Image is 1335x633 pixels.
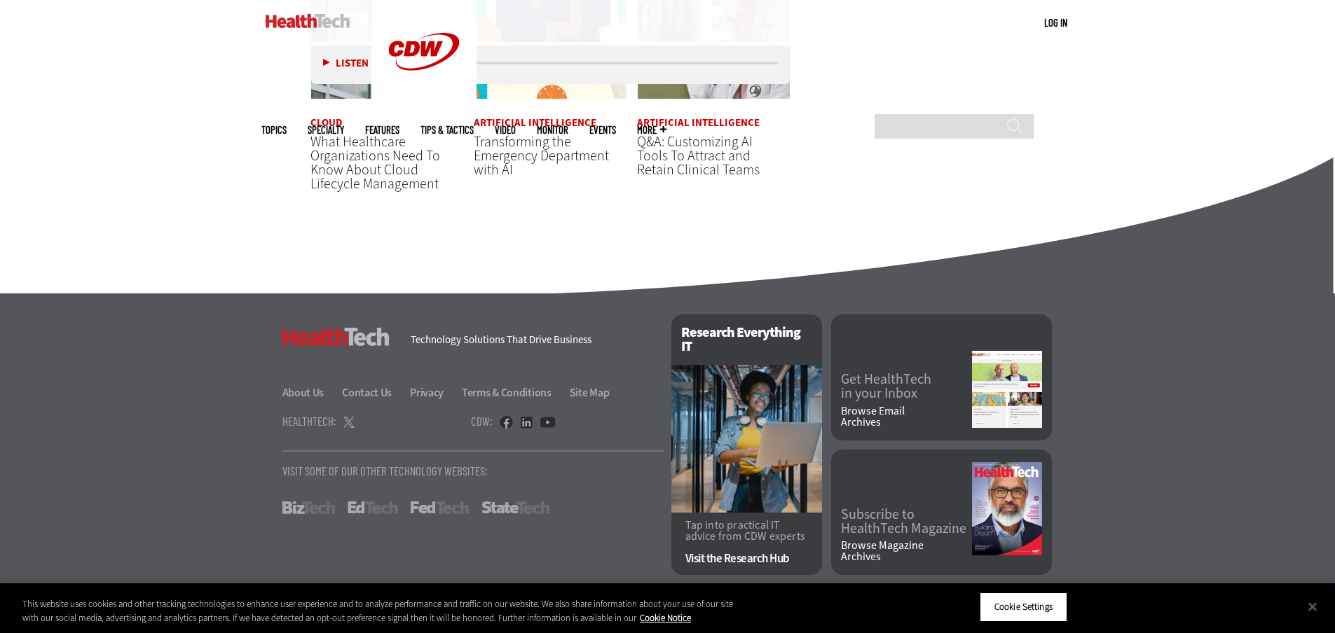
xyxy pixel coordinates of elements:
a: More information about your privacy [640,612,691,624]
a: What Healthcare Organizations Need To Know About Cloud Lifecycle Management [310,132,440,193]
a: Terms & Conditions [462,385,568,400]
a: Features [365,125,399,135]
a: Privacy [410,385,460,400]
a: Browse MagazineArchives [841,540,972,562]
div: This website uses cookies and other tracking technologies to enhance user experience and to analy... [22,597,734,625]
a: Artificial Intelligence [637,118,760,128]
a: Contact Us [342,385,408,400]
a: CDW [371,92,477,107]
a: MonITor [537,125,568,135]
span: More [637,125,666,135]
a: Events [589,125,616,135]
a: BizTech [282,501,335,514]
span: Topics [261,125,287,135]
h2: Research Everything IT [671,314,822,365]
button: Cookie Settings [980,592,1067,622]
h4: Technology Solutions That Drive Business [411,335,654,345]
p: Visit Some Of Our Other Technology Websites: [282,465,664,477]
button: Close [1297,591,1328,622]
a: Log in [1044,16,1067,29]
a: FedTech [411,501,469,514]
p: Tap into practical IT advice from CDW experts [685,520,808,542]
a: Video [495,125,516,135]
a: EdTech [348,501,398,514]
div: User menu [1044,15,1067,30]
a: Visit the Research Hub [685,552,808,564]
a: Site Map [570,385,610,400]
img: Fall 2025 Cover [972,462,1042,555]
a: Tips & Tactics [420,125,474,135]
img: newsletter screenshot [972,351,1042,428]
a: Q&A: Customizing AI Tools To Attract and Retain Clinical Teams [637,132,760,179]
h3: HealthTech [282,328,390,346]
span: Specialty [308,125,344,135]
a: About Us [282,385,341,400]
a: Get HealthTechin your Inbox [841,373,972,401]
a: Transforming the Emergency Department with AI [474,132,609,179]
a: Browse EmailArchives [841,405,972,428]
a: Subscribe toHealthTech Magazine [841,508,972,536]
h4: HealthTech: [282,415,336,427]
a: StateTech [481,501,549,514]
img: Home [266,14,350,28]
h4: CDW: [471,415,493,427]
